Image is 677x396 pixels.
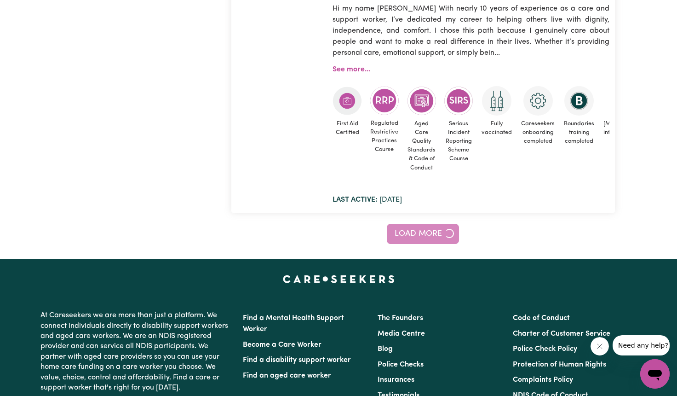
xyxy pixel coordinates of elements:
[564,86,594,116] img: CS Academy: Boundaries in care and support work course completed
[243,341,321,349] a: Become a Care Worker
[370,86,399,115] img: CS Academy: Regulated Restrictive Practices course completed
[613,335,670,355] iframe: Message from company
[333,66,370,73] a: See more...
[563,116,595,150] span: Boundaries training completed
[591,337,609,355] iframe: Close message
[243,314,344,333] a: Find a Mental Health Support Worker
[243,372,331,379] a: Find an aged care worker
[513,361,606,368] a: Protection of Human Rights
[378,345,393,353] a: Blog
[481,116,513,140] span: Fully vaccinated
[513,376,573,384] a: Complaints Policy
[513,314,570,322] a: Code of Conduct
[378,330,425,338] a: Media Centre
[378,376,414,384] a: Insurances
[523,86,553,116] img: CS Academy: Careseekers Onboarding course completed
[513,345,577,353] a: Police Check Policy
[378,361,424,368] a: Police Checks
[407,86,436,116] img: CS Academy: Aged Care Quality Standards & Code of Conduct course completed
[520,116,556,150] span: Careseekers onboarding completed
[640,359,670,389] iframe: Button to launch messaging window
[283,275,395,283] a: Careseekers home page
[513,330,610,338] a: Charter of Customer Service
[407,116,436,176] span: Aged Care Quality Standards & Code of Conduct
[444,86,473,116] img: CS Academy: Serious Incident Reporting Scheme course completed
[333,116,362,140] span: First Aid Certified
[482,86,511,116] img: Care and support worker has received 2 doses of COVID-19 vaccine
[333,196,378,204] b: Last active:
[602,116,647,150] span: [MEDICAL_DATA] infection control training
[333,86,362,116] img: Care and support worker has completed First Aid Certification
[378,314,423,322] a: The Founders
[333,196,402,204] span: [DATE]
[243,356,351,364] a: Find a disability support worker
[369,115,399,158] span: Regulated Restrictive Practices Course
[444,116,473,167] span: Serious Incident Reporting Scheme Course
